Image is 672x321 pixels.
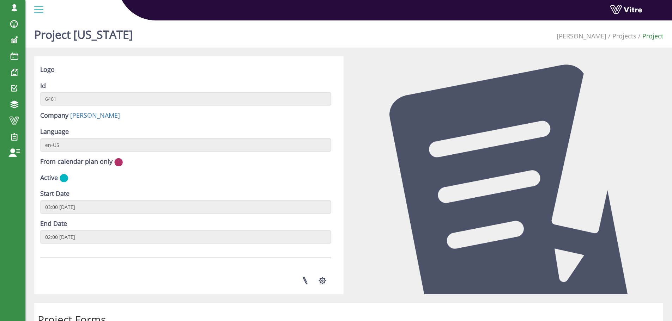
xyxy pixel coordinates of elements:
a: [PERSON_NAME] [557,32,606,40]
h1: Project [US_STATE] [34,18,133,48]
a: Projects [612,32,636,40]
a: [PERSON_NAME] [70,111,120,119]
label: Id [40,81,46,91]
label: Start Date [40,189,69,198]
label: Company [40,111,68,120]
label: Language [40,127,69,136]
img: yes [60,174,68,183]
label: Logo [40,65,55,74]
label: From calendar plan only [40,157,113,166]
label: End Date [40,219,67,228]
img: no [114,158,123,167]
label: Active [40,173,58,183]
li: Project [636,32,663,41]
